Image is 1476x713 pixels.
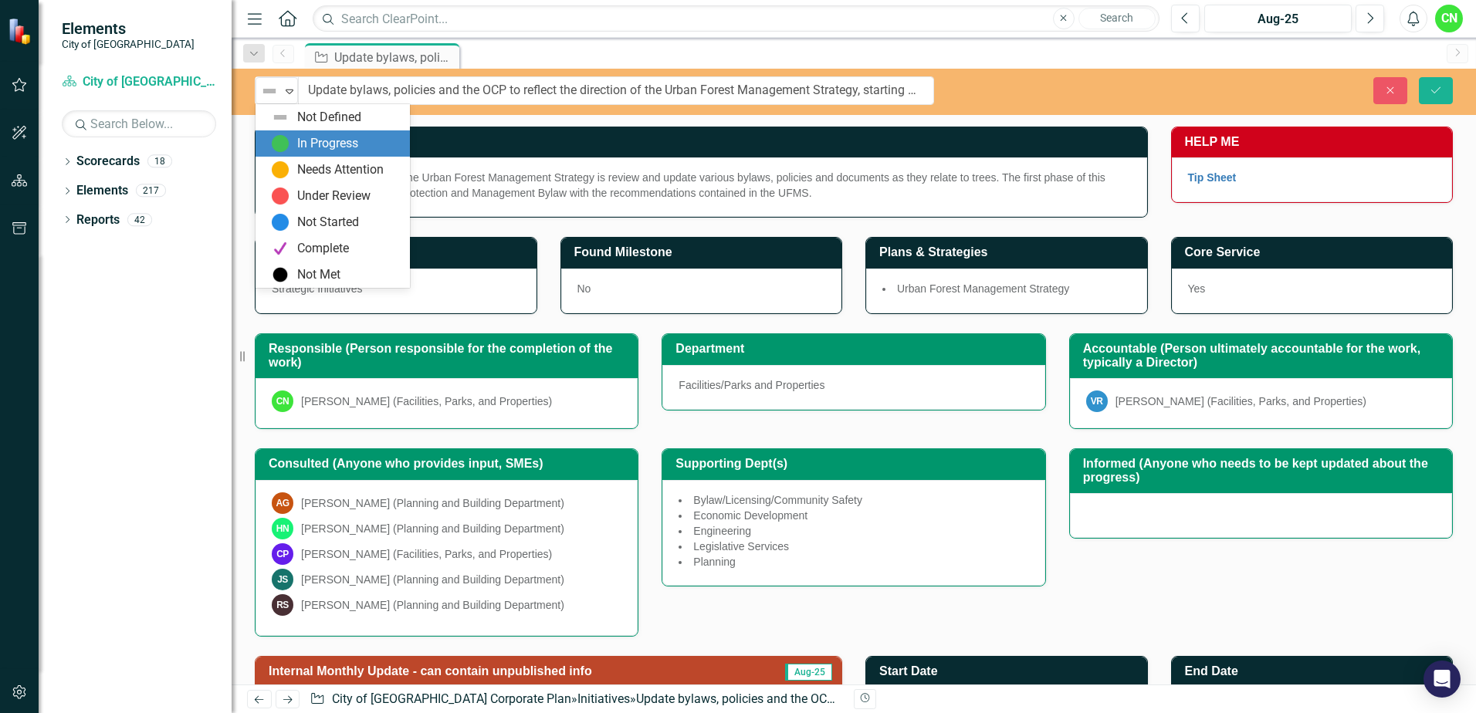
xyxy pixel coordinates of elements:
[62,19,195,38] span: Elements
[675,457,1037,471] h3: Supporting Dept(s)
[574,245,834,259] h3: Found Milestone
[334,48,455,67] div: Update bylaws, policies and the OCP to reflect the direction of the Urban Forest Management Strat...
[1185,664,1445,678] h3: End Date
[1086,390,1108,412] div: VR
[271,108,289,127] img: Not Defined
[313,5,1159,32] input: Search ClearPoint...
[272,170,1131,201] p: A key step to implementing the Urban Forest Management Strategy is review and update various byla...
[297,109,361,127] div: Not Defined
[301,597,564,613] div: [PERSON_NAME] (Planning and Building Department)
[62,38,195,50] small: City of [GEOGRAPHIC_DATA]
[1188,171,1237,184] a: Tip Sheet
[272,543,293,565] div: CP
[1083,457,1444,484] h3: Informed (Anyone who needs to be kept updated about the progress)
[297,214,359,231] div: Not Started
[693,525,751,537] span: Engineering
[272,282,363,295] span: Strategic Initiatives
[271,265,289,284] img: Not Met
[76,153,140,171] a: Scorecards
[272,492,293,514] div: AG
[897,282,1069,295] span: Urban Forest Management Strategy
[679,379,824,391] span: Facilities/Parks and Properties
[271,239,289,258] img: Complete
[301,546,552,562] div: [PERSON_NAME] (Facilities, Parks, and Properties)
[8,18,35,45] img: ClearPoint Strategy
[301,572,564,587] div: [PERSON_NAME] (Planning and Building Department)
[785,664,832,681] span: Aug-25
[298,76,934,105] input: This field is required
[269,664,760,678] h3: Internal Monthly Update - can contain unpublished info
[1185,135,1445,149] h3: HELP ME
[271,161,289,179] img: Needs Attention
[1185,245,1445,259] h3: Core Service
[1210,10,1346,29] div: Aug-25
[1115,394,1366,409] div: [PERSON_NAME] (Facilities, Parks, and Properties)
[297,161,384,179] div: Needs Attention
[1424,661,1461,698] div: Open Intercom Messenger
[693,509,807,522] span: Economic Development
[127,213,152,226] div: 42
[1188,282,1206,295] span: Yes
[297,135,358,153] div: In Progress
[675,342,1037,356] h3: Department
[693,556,736,568] span: Planning
[272,569,293,590] div: JS
[76,211,120,229] a: Reports
[332,691,571,706] a: City of [GEOGRAPHIC_DATA] Corporate Plan
[62,73,216,91] a: City of [GEOGRAPHIC_DATA] Corporate Plan
[271,213,289,231] img: Not Started
[1100,12,1133,24] span: Search
[879,245,1139,259] h3: Plans & Strategies
[271,134,289,153] img: In Progress
[269,135,1139,149] h3: Description
[76,182,128,200] a: Elements
[147,155,172,168] div: 18
[297,240,349,258] div: Complete
[693,540,789,552] span: Legislative Services
[1083,342,1444,369] h3: Accountable (Person ultimately accountable for the work, typically a Director)
[577,691,630,706] a: Initiatives
[272,518,293,539] div: HN
[301,521,564,536] div: [PERSON_NAME] (Planning and Building Department)
[1435,5,1463,32] button: CN
[269,457,630,471] h3: Consulted (Anyone who provides input, SMEs)
[271,187,289,205] img: Under Review
[260,82,279,100] img: Not Defined
[310,691,842,708] div: » »
[1078,8,1156,29] button: Search
[62,110,216,137] input: Search Below...
[297,188,371,205] div: Under Review
[693,494,862,506] span: Bylaw/Licensing/Community Safety
[269,342,630,369] h3: Responsible (Person responsible for the completion of the work)
[272,390,293,412] div: CN
[879,664,1139,678] h3: Start Date
[297,266,340,284] div: Not Met
[301,394,552,409] div: [PERSON_NAME] (Facilities, Parks, and Properties)
[577,282,591,295] span: No
[136,184,166,198] div: 217
[1204,5,1352,32] button: Aug-25
[301,495,564,511] div: [PERSON_NAME] (Planning and Building Department)
[272,594,293,616] div: RS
